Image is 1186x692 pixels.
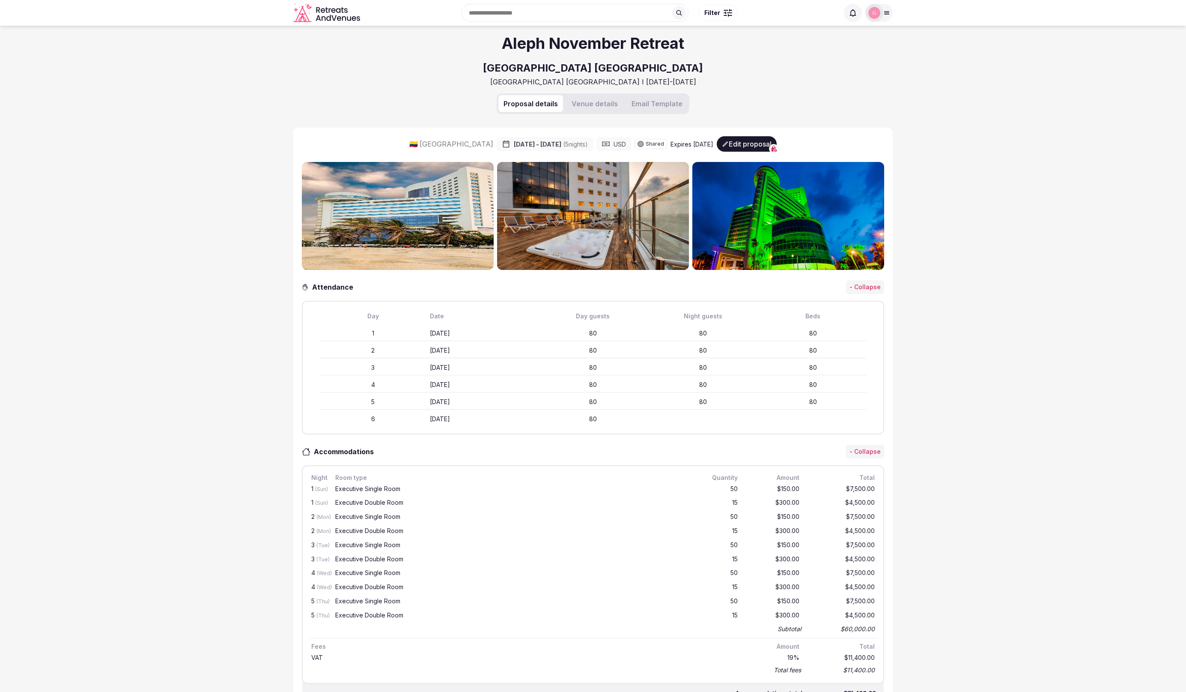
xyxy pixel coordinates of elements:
[320,398,426,406] div: 5
[316,514,331,520] span: (Mon)
[698,498,739,509] div: 15
[334,473,691,482] div: Room type
[868,7,880,19] img: Glen Hayes
[774,666,801,674] div: Total fees
[760,329,866,338] div: 80
[316,542,330,548] span: (Tue)
[650,398,756,406] div: 80
[746,540,801,551] div: $150.00
[698,596,739,607] div: 50
[310,540,327,551] div: 3
[320,380,426,389] div: 4
[483,61,703,75] h2: [GEOGRAPHIC_DATA] [GEOGRAPHIC_DATA]
[317,584,332,590] span: (Wed)
[310,484,327,495] div: 1
[846,280,884,294] button: - Collapse
[808,512,876,523] div: $7,500.00
[746,526,801,537] div: $300.00
[430,346,536,355] div: [DATE]
[808,611,876,621] div: $4,500.00
[430,329,536,338] div: [DATE]
[316,612,330,619] span: (Thu)
[335,556,690,562] div: Executive Double Room
[760,363,866,372] div: 80
[698,484,739,495] div: 50
[302,162,494,270] img: Gallery photo 1
[430,380,536,389] div: [DATE]
[320,415,426,423] div: 6
[293,3,362,23] a: Visit the homepage
[335,612,690,618] div: Executive Double Room
[746,642,801,651] div: Amount
[808,540,876,551] div: $7,500.00
[540,398,647,406] div: 80
[808,568,876,579] div: $7,500.00
[760,346,866,355] div: 80
[746,473,801,482] div: Amount
[498,95,563,112] button: Proposal details
[320,363,426,372] div: 3
[698,611,739,621] div: 15
[316,528,331,534] span: (Mon)
[626,95,688,112] button: Email Template
[808,664,876,676] div: $11,400.00
[646,141,664,147] span: Shared
[650,312,756,321] div: Night guests
[746,484,801,495] div: $150.00
[514,140,588,149] span: [DATE] - [DATE]
[430,398,536,406] div: [DATE]
[846,445,884,458] button: - Collapse
[310,473,327,482] div: Night
[335,598,690,604] div: Executive Single Room
[808,526,876,537] div: $4,500.00
[746,498,801,509] div: $300.00
[746,512,801,523] div: $150.00
[430,363,536,372] div: [DATE]
[317,570,332,576] span: (Wed)
[316,556,330,563] span: (Tue)
[540,329,647,338] div: 80
[596,137,631,151] div: USD
[698,554,739,565] div: 15
[540,363,647,372] div: 80
[808,582,876,593] div: $4,500.00
[563,141,588,148] span: ( 5 night s )
[335,528,690,534] div: Executive Double Room
[746,653,801,662] div: 19 %
[698,568,739,579] div: 50
[335,514,690,520] div: Executive Single Room
[698,526,739,537] div: 15
[704,9,720,17] span: Filter
[310,596,327,607] div: 5
[698,582,739,593] div: 15
[310,568,327,579] div: 4
[650,329,756,338] div: 80
[316,598,330,605] span: (Thu)
[310,611,327,621] div: 5
[717,136,777,152] button: Edit proposal
[335,570,690,576] div: Executive Single Room
[566,95,623,112] button: Venue details
[540,346,647,355] div: 80
[311,655,738,661] div: VAT
[746,568,801,579] div: $150.00
[310,526,327,537] div: 2
[650,346,756,355] div: 80
[760,380,866,389] div: 80
[310,512,327,523] div: 2
[320,329,426,338] div: 1
[808,498,876,509] div: $4,500.00
[335,500,690,506] div: Executive Double Room
[808,484,876,495] div: $7,500.00
[335,584,690,590] div: Executive Double Room
[760,312,866,321] div: Beds
[698,473,739,482] div: Quantity
[746,596,801,607] div: $150.00
[698,512,739,523] div: 50
[310,446,382,457] h3: Accommodations
[310,554,327,565] div: 3
[698,540,739,551] div: 50
[335,542,690,548] div: Executive Single Room
[540,312,647,321] div: Day guests
[650,380,756,389] div: 80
